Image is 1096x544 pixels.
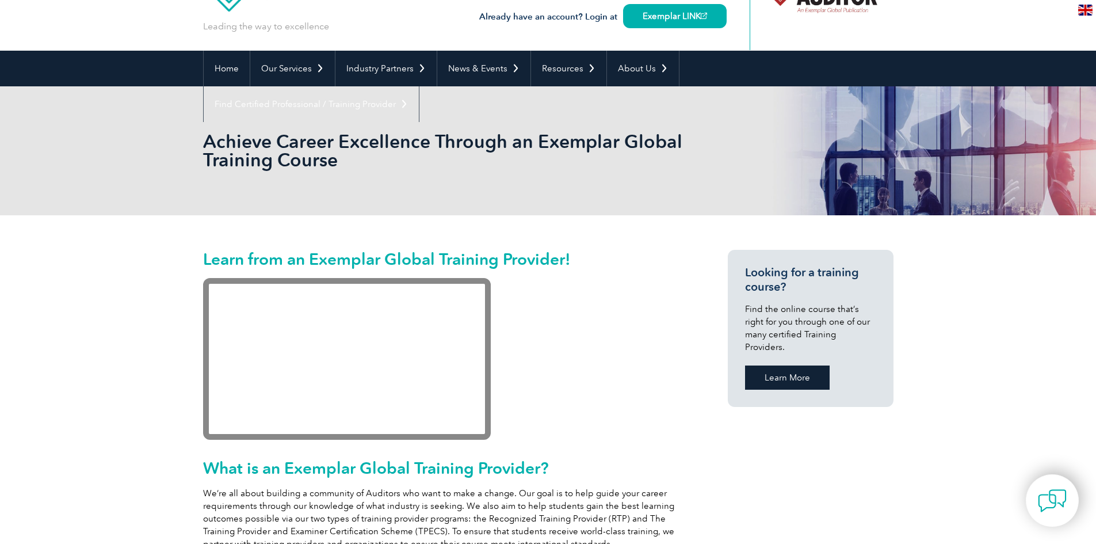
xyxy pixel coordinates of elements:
a: About Us [607,51,679,86]
img: en [1078,5,1093,16]
p: Leading the way to excellence [203,20,329,33]
h2: Achieve Career Excellence Through an Exemplar Global Training Course [203,132,686,169]
p: Find the online course that’s right for you through one of our many certified Training Providers. [745,303,876,353]
a: Our Services [250,51,335,86]
img: contact-chat.png [1038,486,1067,515]
a: News & Events [437,51,530,86]
a: Learn More [745,366,830,390]
iframe: Recognized Training Provider Graduates: World of Opportunities [203,278,491,440]
h3: Already have an account? Login at [479,10,727,24]
a: Home [204,51,250,86]
h3: Looking for a training course? [745,265,876,294]
a: Find Certified Professional / Training Provider [204,86,419,122]
h2: What is an Exemplar Global Training Provider? [203,459,686,477]
h2: Learn from an Exemplar Global Training Provider! [203,250,686,268]
a: Industry Partners [335,51,437,86]
a: Resources [531,51,606,86]
a: Exemplar LINK [623,4,727,28]
img: open_square.png [701,13,707,19]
